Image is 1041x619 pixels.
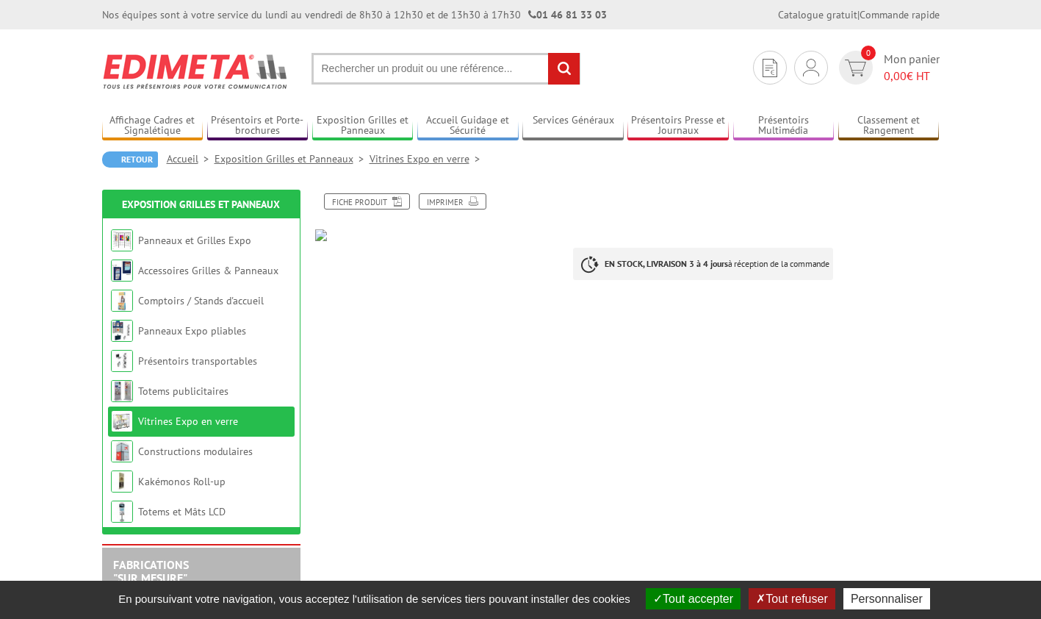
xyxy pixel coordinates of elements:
a: Services Généraux [522,114,624,138]
a: Commande rapide [860,8,940,21]
img: devis rapide [763,59,777,77]
a: Exposition Grilles et Panneaux [122,198,280,211]
img: Panneaux et Grilles Expo [111,229,133,251]
img: Totems et Mâts LCD [111,501,133,523]
a: Totems publicitaires [138,384,228,398]
img: devis rapide [803,59,819,76]
a: FABRICATIONS"Sur Mesure" [113,557,189,585]
a: Kakémonos Roll-up [138,475,226,488]
strong: 01 46 81 33 03 [528,8,607,21]
a: Panneaux Expo pliables [138,324,246,337]
input: Rechercher un produit ou une référence... [311,53,580,85]
a: Classement et Rangement [838,114,940,138]
span: En poursuivant votre navigation, vous acceptez l'utilisation de services tiers pouvant installer ... [111,593,638,605]
img: Kakémonos Roll-up [111,470,133,493]
button: Personnaliser (fenêtre modale) [843,588,930,609]
a: Présentoirs transportables [138,354,257,368]
a: devis rapide 0 Mon panier 0,00€ HT [835,51,940,85]
a: Accueil Guidage et Sécurité [417,114,519,138]
p: à réception de la commande [573,248,833,280]
img: Edimeta [102,44,289,99]
img: Constructions modulaires [111,440,133,462]
a: Fiche produit [324,193,410,210]
a: Comptoirs / Stands d'accueil [138,294,264,307]
a: Affichage Cadres et Signalétique [102,114,203,138]
a: Exposition Grilles et Panneaux [312,114,414,138]
a: Vitrines Expo en verre [138,415,238,428]
span: 0 [861,46,876,60]
strong: EN STOCK, LIVRAISON 3 à 4 jours [605,258,728,269]
a: Accessoires Grilles & Panneaux [138,264,278,277]
a: Présentoirs Multimédia [733,114,835,138]
img: Panneaux Expo pliables [111,320,133,342]
div: | [778,7,940,22]
button: Tout accepter [646,588,741,609]
a: Accueil [167,152,215,165]
button: Tout refuser [749,588,835,609]
span: € HT [884,68,940,85]
a: Présentoirs Presse et Journaux [627,114,729,138]
span: 0,00 [884,68,907,83]
a: Retour [102,151,158,168]
div: Nos équipes sont à votre service du lundi au vendredi de 8h30 à 12h30 et de 13h30 à 17h30 [102,7,607,22]
img: Comptoirs / Stands d'accueil [111,290,133,312]
a: Exposition Grilles et Panneaux [215,152,370,165]
span: Mon panier [884,51,940,85]
input: rechercher [548,53,580,85]
a: Constructions modulaires [138,445,253,458]
img: Accessoires Grilles & Panneaux [111,260,133,282]
a: Vitrines Expo en verre [370,152,486,165]
a: Catalogue gratuit [778,8,857,21]
img: Vitrines Expo en verre [111,410,133,432]
img: Totems publicitaires [111,380,133,402]
a: Présentoirs et Porte-brochures [207,114,309,138]
a: Totems et Mâts LCD [138,505,226,518]
img: Présentoirs transportables [111,350,133,372]
img: devis rapide [845,60,866,76]
a: Panneaux et Grilles Expo [138,234,251,247]
a: Imprimer [419,193,486,210]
